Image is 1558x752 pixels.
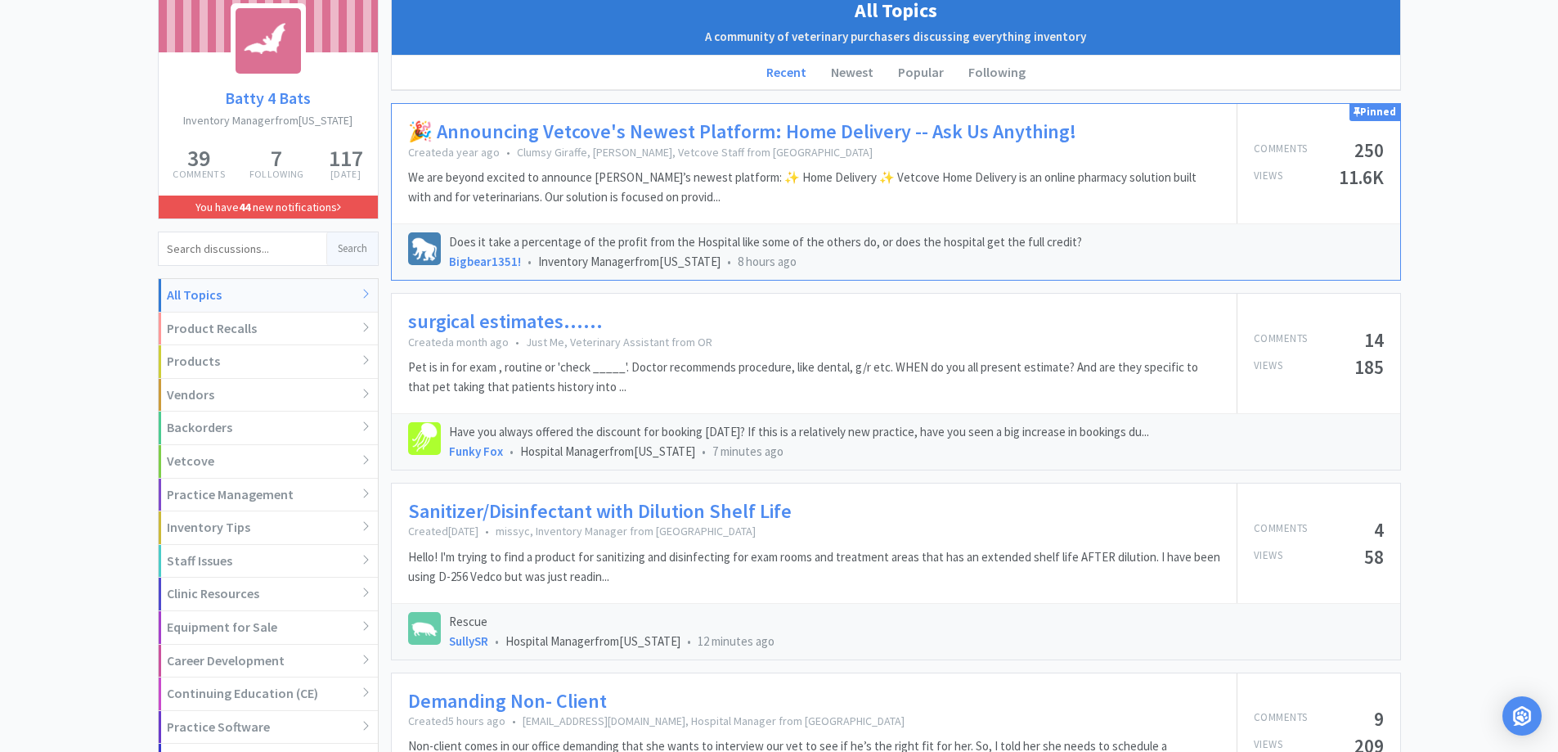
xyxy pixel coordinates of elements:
[408,168,1220,207] p: We are beyond excited to announce [PERSON_NAME]’s newest platform: ✨ Home Delivery ✨ Vetcove Home...
[408,335,1220,349] p: Created a month ago Just Me, Veterinary Assistant from OR
[687,633,691,649] span: •
[1364,547,1384,566] h5: 58
[159,279,378,313] div: All Topics
[408,310,603,334] a: surgical estimates......
[506,145,510,160] span: •
[1254,520,1308,539] p: Comments
[1374,709,1384,728] h5: 9
[408,500,792,524] a: Sanitizer/Disinfectant with Dilution Shelf Life
[159,445,378,479] div: Vetcove
[1254,358,1283,376] p: Views
[239,200,250,214] strong: 44
[408,145,1220,160] p: Created a year ago Clumsy Giraffe, [PERSON_NAME], Vetcove Staff from [GEOGRAPHIC_DATA]
[1354,358,1384,376] h5: 185
[528,254,532,269] span: •
[956,56,1038,90] li: Following
[886,56,956,90] li: Popular
[754,56,819,90] li: Recent
[449,633,488,649] a: SullySR
[738,254,797,269] span: 8 hours ago
[698,633,775,649] span: 12 minutes ago
[1254,168,1283,187] p: Views
[326,232,378,265] button: Search
[159,611,378,645] div: Equipment for Sale
[159,313,378,346] div: Product Recalls
[1502,696,1542,736] div: Open Intercom Messenger
[408,120,1076,144] a: 🎉 Announcing Vetcove's Newest Platform: Home Delivery -- Ask Us Anything!
[449,632,1384,651] div: Hospital Manager from [US_STATE]
[495,633,499,649] span: •
[408,358,1220,397] p: Pet is in for exam , routine or 'check _____'. Doctor recommends procedure, like dental, g/r etc....
[159,479,378,512] div: Practice Management
[1254,547,1283,566] p: Views
[249,169,304,179] p: Following
[408,690,607,714] a: Demanding Non- Client
[1374,520,1384,539] h5: 4
[819,56,886,90] li: Newest
[449,422,1384,442] p: Have you always offered the discount for booking [DATE]? If this is a relatively new practice, ha...
[249,146,304,169] h5: 7
[159,379,378,412] div: Vendors
[449,444,503,459] a: Funky Fox
[1254,709,1308,728] p: Comments
[1364,331,1384,349] h5: 14
[712,444,783,459] span: 7 minutes ago
[408,714,1220,728] p: Created 5 hours ago [EMAIL_ADDRESS][DOMAIN_NAME], Hospital Manager from [GEOGRAPHIC_DATA]
[329,169,363,179] p: [DATE]
[408,547,1220,587] p: Hello! I'm trying to find a product for sanitizing and disinfecting for exam rooms and treatment ...
[159,85,378,111] a: Batty 4 Bats
[159,111,378,129] h2: Inventory Manager from [US_STATE]
[449,252,1384,272] div: Inventory Manager from [US_STATE]
[159,345,378,379] div: Products
[1354,141,1384,160] h5: 250
[329,146,363,169] h5: 117
[159,412,378,445] div: Backorders
[510,444,514,459] span: •
[159,678,378,711] div: Continuing Education (CE)
[159,578,378,611] div: Clinic Resources
[727,254,731,269] span: •
[449,442,1384,462] div: Hospital Manager from [US_STATE]
[702,444,706,459] span: •
[159,645,378,678] div: Career Development
[173,146,224,169] h5: 39
[408,524,1220,538] p: Created [DATE] missyc, Inventory Manager from [GEOGRAPHIC_DATA]
[1254,331,1308,349] p: Comments
[159,711,378,745] div: Practice Software
[449,612,1384,632] p: Rescue
[1349,104,1400,121] div: Pinned
[515,335,519,349] span: •
[512,714,516,728] span: •
[400,27,1392,47] h2: A community of veterinary purchasers discussing everything inventory
[449,232,1384,252] p: Does it take a percentage of the profit from the Hospital like some of the others do, or does the...
[159,545,378,579] div: Staff Issues
[485,524,489,538] span: •
[1339,168,1384,187] h5: 11.6K
[173,169,224,179] p: Comments
[449,254,521,269] a: Bigbear1351!
[159,511,378,545] div: Inventory Tips
[1254,141,1308,160] p: Comments
[159,196,378,218] a: You have44 new notifications
[159,232,326,265] input: Search discussions...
